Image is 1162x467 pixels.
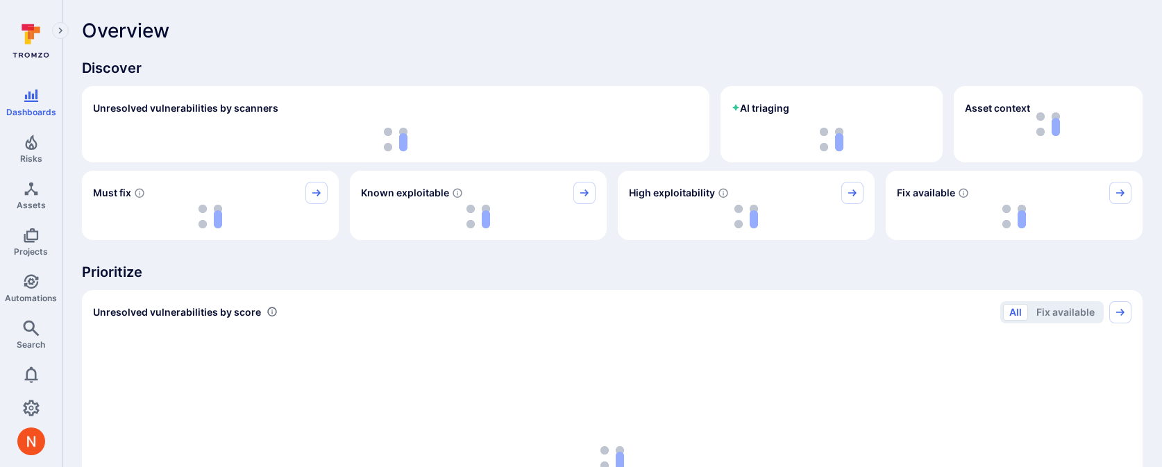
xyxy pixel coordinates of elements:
span: High exploitability [629,186,715,200]
span: Discover [82,58,1143,78]
span: Overview [82,19,169,42]
svg: Risk score >=40 , missed SLA [134,187,145,198]
div: loading spinner [93,204,328,229]
button: Fix available [1030,304,1101,321]
img: Loading... [384,128,407,151]
span: Automations [5,293,57,303]
span: Unresolved vulnerabilities by score [93,305,261,319]
span: Search [17,339,45,350]
div: Number of vulnerabilities in status 'Open' 'Triaged' and 'In process' grouped by score [267,305,278,319]
span: Dashboards [6,107,56,117]
div: Neeren Patki [17,427,45,455]
span: Risks [20,153,42,164]
div: High exploitability [618,171,875,240]
div: Must fix [82,171,339,240]
span: Projects [14,246,48,257]
span: Fix available [897,186,955,200]
button: Expand navigation menu [52,22,69,39]
svg: EPSS score ≥ 0.7 [718,187,729,198]
div: Fix available [886,171,1143,240]
button: All [1003,304,1028,321]
span: Known exploitable [361,186,449,200]
img: Loading... [199,205,222,228]
img: Loading... [820,128,843,151]
svg: Vulnerabilities with fix available [958,187,969,198]
div: loading spinner [361,204,596,229]
div: loading spinner [629,204,864,229]
div: loading spinner [897,204,1131,229]
h2: Unresolved vulnerabilities by scanners [93,101,278,115]
span: Asset context [965,101,1030,115]
span: Must fix [93,186,131,200]
img: Loading... [466,205,490,228]
span: Prioritize [82,262,1143,282]
div: loading spinner [732,128,932,151]
img: ACg8ocIprwjrgDQnDsNSk9Ghn5p5-B8DpAKWoJ5Gi9syOE4K59tr4Q=s96-c [17,427,45,455]
img: Loading... [1002,205,1026,228]
div: Known exploitable [350,171,607,240]
div: loading spinner [93,128,698,151]
svg: Confirmed exploitable by KEV [452,187,463,198]
img: Loading... [734,205,758,228]
h2: AI triaging [732,101,789,115]
span: Assets [17,200,46,210]
i: Expand navigation menu [56,25,65,37]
